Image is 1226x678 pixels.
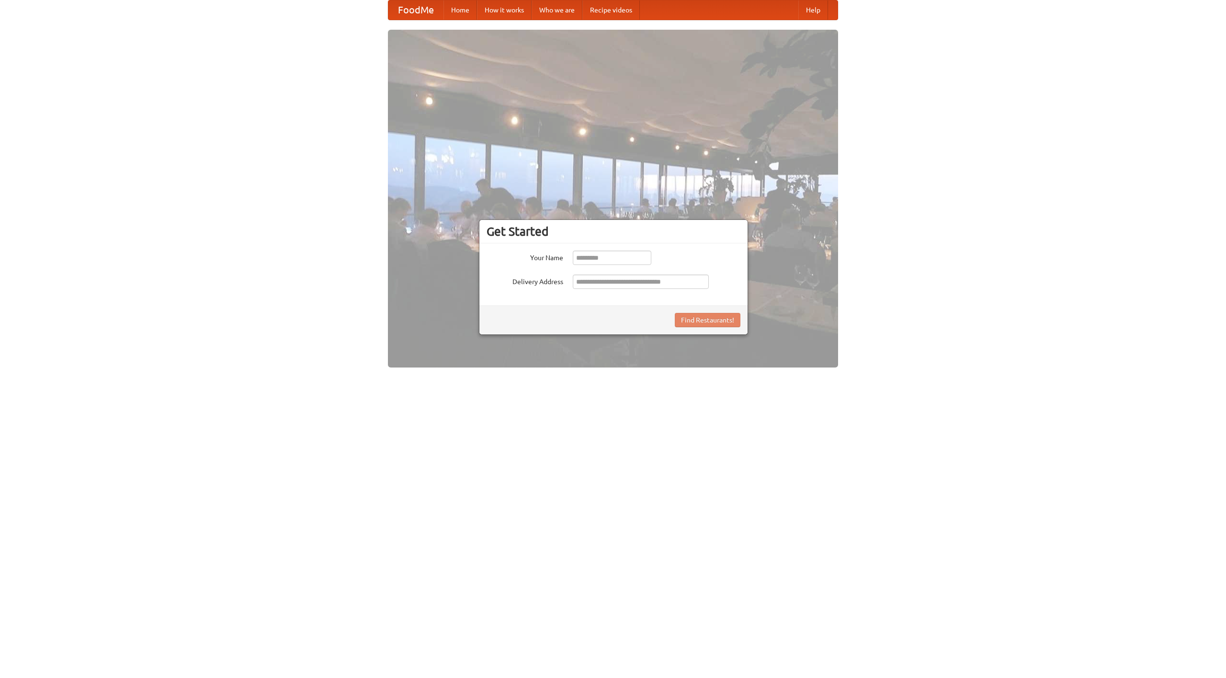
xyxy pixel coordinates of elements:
h3: Get Started [487,224,740,239]
a: Help [798,0,828,20]
label: Delivery Address [487,275,563,287]
a: FoodMe [388,0,443,20]
label: Your Name [487,251,563,263]
a: How it works [477,0,532,20]
button: Find Restaurants! [675,313,740,327]
a: Home [443,0,477,20]
a: Recipe videos [582,0,640,20]
a: Who we are [532,0,582,20]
